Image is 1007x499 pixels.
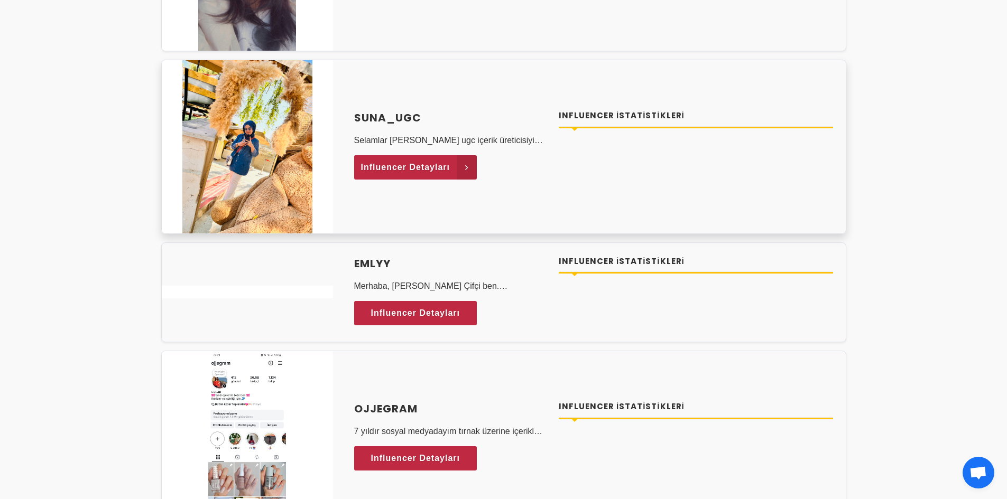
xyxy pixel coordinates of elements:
p: Merhaba, [PERSON_NAME] Çifçi ben. [PERSON_NAME], bir kız çocuk bir de erkek kedi annesiyim. Sizle... [354,280,547,293]
a: suna_ugc [354,110,547,126]
a: Influencer Detayları [354,155,477,180]
p: Selamlar [PERSON_NAME] ugc içerik üreticisiyim markalar eğlenceli dikkat çekici şekilde takipçile... [354,134,547,147]
a: Ojjegram [354,401,547,417]
h4: Influencer İstatistikleri [559,256,833,268]
span: Influencer Detayları [361,159,450,175]
span: Influencer Detayları [371,450,460,466]
a: Influencer Detayları [354,446,477,470]
a: Emlyy [354,256,547,271]
h4: Influencer İstatistikleri [559,401,833,413]
div: Açık sohbet [963,457,994,488]
p: 7 yıldır sosyal medyadayım tırnak üzerine içerikler üretiyorum ama farklı alanlara da yönelmeye b... [354,425,547,438]
h4: Influencer İstatistikleri [559,110,833,122]
span: Influencer Detayları [371,305,460,321]
a: Influencer Detayları [354,301,477,325]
